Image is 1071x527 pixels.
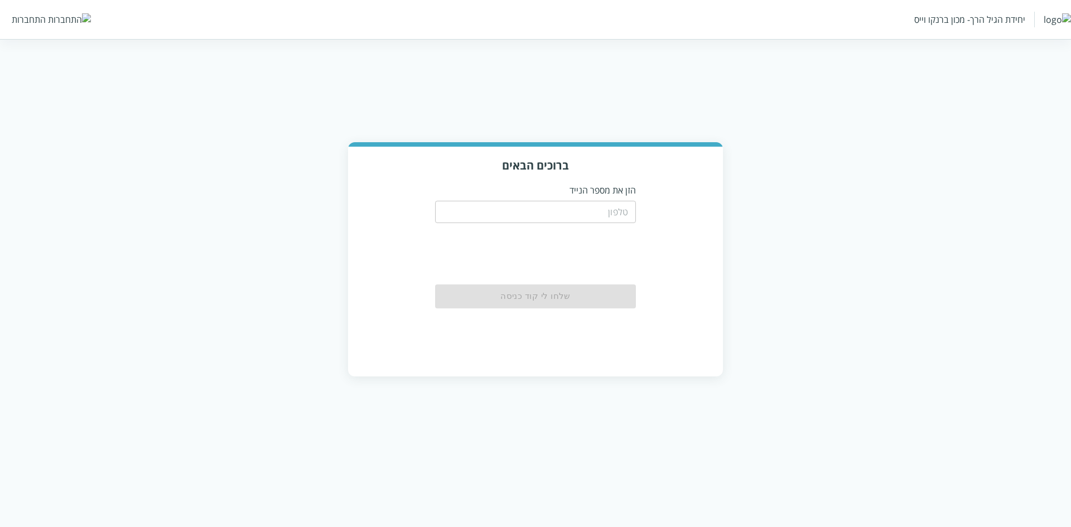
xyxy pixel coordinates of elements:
img: התחברות [48,13,91,26]
p: הזן את מספר הנייד [435,184,636,196]
div: יחידת הגיל הרך- מכון ברנקו וייס [914,13,1025,26]
img: logo [1044,13,1071,26]
input: טלפון [435,201,636,223]
div: התחברות [12,13,46,26]
h3: ברוכים הבאים [359,158,712,173]
iframe: reCAPTCHA [466,230,636,273]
